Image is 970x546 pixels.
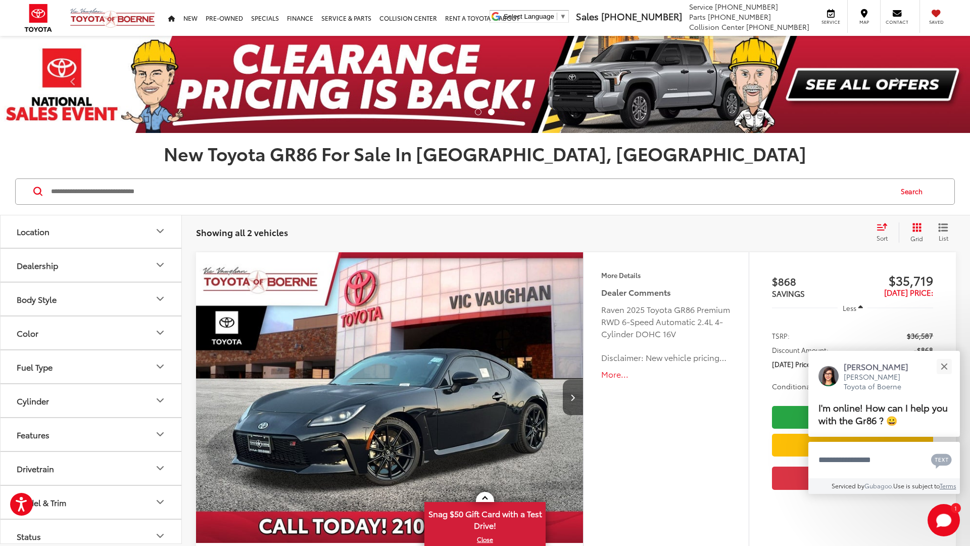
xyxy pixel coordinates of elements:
span: $36,587 [907,331,933,341]
p: [PERSON_NAME] Toyota of Boerne [844,372,918,392]
div: 2025 Toyota GR86 GR86 Premium 0 [196,252,584,543]
h5: Dealer Comments [601,286,731,298]
span: Select Language [504,13,554,20]
button: LocationLocation [1,215,182,248]
span: Service [819,19,842,25]
div: Close[PERSON_NAME][PERSON_NAME] Toyota of BoerneI'm online! How can I help you with the Gr86 ? 😀T... [808,351,960,494]
button: Model & TrimModel & Trim [1,486,182,519]
span: Conditional Toyota Offers [772,381,872,391]
div: Status [17,531,41,541]
div: Fuel Type [154,360,166,373]
span: Sales [576,10,599,23]
div: Dealership [154,259,166,271]
button: FeaturesFeatures [1,418,182,451]
button: CylinderCylinder [1,384,182,417]
span: -$868 [914,345,933,355]
a: Value Your Trade [772,434,933,457]
button: More... [601,369,731,380]
button: Toggle Chat Window [928,504,960,536]
div: Status [154,530,166,542]
div: Dealership [17,260,58,270]
span: Snag $50 Gift Card with a Test Drive! [425,503,545,534]
div: Features [17,430,50,439]
div: Cylinder [154,394,166,406]
span: Less [843,303,856,312]
button: Search [891,179,937,204]
a: Terms [940,481,956,490]
svg: Text [931,452,952,469]
button: DrivetrainDrivetrain [1,452,182,485]
span: Contact [886,19,908,25]
span: $868 [772,274,853,289]
button: DealershipDealership [1,249,182,282]
a: Gubagoo. [864,481,893,490]
span: TSRP: [772,331,790,341]
div: Body Style [154,293,166,305]
span: Map [853,19,875,25]
span: Showing all 2 vehicles [196,226,288,238]
div: Fuel Type [17,362,53,372]
span: 1 [954,506,957,510]
span: List [938,234,948,242]
button: List View [931,222,956,243]
textarea: Type your message [808,442,960,478]
a: Check Availability [772,406,933,429]
span: SAVINGS [772,288,805,299]
span: [PHONE_NUMBER] [746,22,809,32]
div: Location [17,226,50,236]
span: Parts [689,12,706,22]
span: [DATE] Price: [772,359,812,369]
div: Raven 2025 Toyota GR86 Premium RWD 6-Speed Automatic 2.4L 4-Cylinder DOHC 16V Disclaimer: New veh... [601,303,731,364]
div: Color [154,327,166,339]
a: 2025 Toyota GR86 Premium AT RWD2025 Toyota GR86 Premium AT RWD2025 Toyota GR86 Premium AT RWD2025... [196,252,584,543]
button: Next image [563,380,583,415]
svg: Start Chat [928,504,960,536]
span: Sort [877,234,888,242]
span: $35,719 [853,272,934,288]
div: Drivetrain [17,464,54,473]
button: ColorColor [1,316,182,349]
img: 2025 Toyota GR86 Premium AT RWD [196,252,584,544]
h4: More Details [601,271,731,279]
button: Select sort value [871,222,899,243]
p: [PERSON_NAME] [844,361,918,372]
span: [PHONE_NUMBER] [708,12,771,22]
button: Grid View [899,222,931,243]
span: Discount Amount: [772,345,829,355]
button: Less [838,299,868,317]
button: Chat with SMS [928,448,955,471]
div: Model & Trim [154,496,166,508]
button: Fuel TypeFuel Type [1,350,182,383]
div: Model & Trim [17,497,66,507]
div: Features [154,428,166,440]
div: Color [17,328,38,338]
div: Location [154,225,166,237]
span: Service [689,2,713,12]
img: Vic Vaughan Toyota of Boerne [70,8,156,28]
a: Select Language​ [504,13,566,20]
span: [PHONE_NUMBER] [601,10,682,23]
span: [PHONE_NUMBER] [715,2,778,12]
span: Saved [925,19,947,25]
button: Get Price Now [772,467,933,489]
div: Body Style [17,294,57,304]
button: Conditional Toyota Offers [772,381,874,391]
input: Search by Make, Model, or Keyword [50,179,891,204]
div: Cylinder [17,396,49,405]
span: Use is subject to [893,481,940,490]
button: Body StyleBody Style [1,283,182,315]
span: [DATE] Price: [884,287,933,298]
span: Collision Center [689,22,744,32]
span: Grid [910,234,923,243]
div: Drivetrain [154,462,166,474]
span: Serviced by [832,481,864,490]
span: ▼ [560,13,566,20]
button: Close [933,356,955,378]
span: I'm online! How can I help you with the Gr86 ? 😀 [818,401,948,427]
